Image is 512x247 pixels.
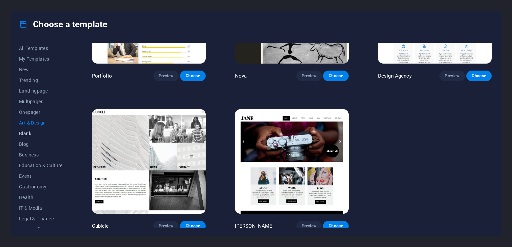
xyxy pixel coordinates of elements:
span: Trending [19,78,63,83]
span: All Templates [19,46,63,51]
span: Preview [302,73,316,79]
span: Choose [472,73,486,79]
button: Legal & Finance [19,213,63,224]
span: Event [19,173,63,179]
span: Choose [328,73,343,79]
button: Onepager [19,107,63,118]
button: Event [19,171,63,181]
span: Business [19,152,63,157]
p: Nova [235,73,247,79]
button: Multipager [19,96,63,107]
button: Trending [19,75,63,86]
button: Health [19,192,63,203]
span: Preview [159,73,173,79]
span: Onepager [19,110,63,115]
span: Blank [19,131,63,136]
p: Design Agency [378,73,412,79]
button: Blog [19,139,63,149]
button: All Templates [19,43,63,54]
span: Choose [185,223,200,229]
button: IT & Media [19,203,63,213]
span: Blog [19,141,63,147]
span: Education & Culture [19,163,63,168]
button: Preview [296,71,322,81]
p: Portfolio [92,73,112,79]
span: Legal & Finance [19,216,63,221]
span: Non-Profit [19,227,63,232]
p: Cubicle [92,223,109,229]
span: Preview [445,73,459,79]
button: Choose [180,71,205,81]
span: Choose [185,73,200,79]
button: Preview [296,221,322,231]
button: Choose [323,221,348,231]
button: Preview [439,71,465,81]
span: My Templates [19,56,63,62]
span: Health [19,195,63,200]
button: Landingpage [19,86,63,96]
span: Preview [302,223,316,229]
button: Art & Design [19,118,63,128]
button: Education & Culture [19,160,63,171]
p: [PERSON_NAME] [235,223,274,229]
button: Non-Profit [19,224,63,235]
button: Business [19,149,63,160]
button: Choose [180,221,205,231]
button: My Templates [19,54,63,64]
span: Choose [328,223,343,229]
button: Choose [323,71,348,81]
button: Blank [19,128,63,139]
span: New [19,67,63,72]
button: Preview [153,221,179,231]
span: Multipager [19,99,63,104]
button: Gastronomy [19,181,63,192]
span: IT & Media [19,205,63,211]
img: Jane [235,109,349,214]
h4: Choose a template [19,19,107,30]
span: Preview [159,223,173,229]
span: Gastronomy [19,184,63,189]
span: Landingpage [19,88,63,94]
button: Choose [466,71,492,81]
img: Cubicle [92,109,206,214]
span: Art & Design [19,120,63,125]
button: Preview [153,71,179,81]
button: New [19,64,63,75]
